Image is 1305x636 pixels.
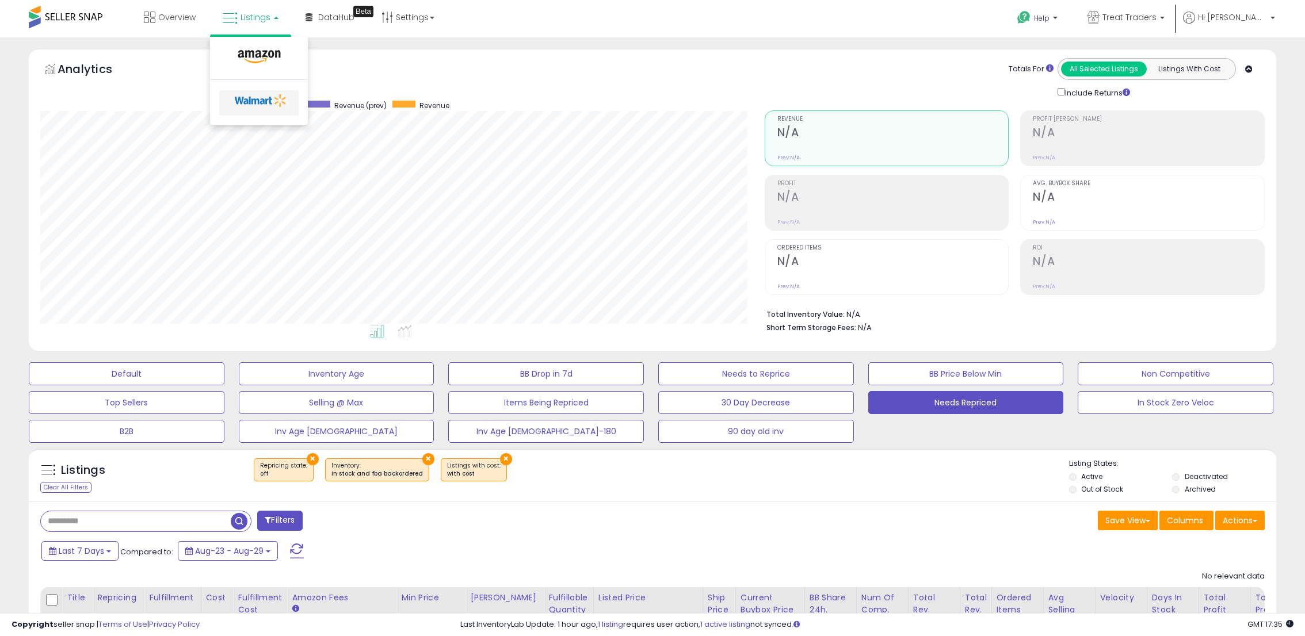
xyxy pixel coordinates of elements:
div: Total Profit [1204,592,1246,616]
button: Top Sellers [29,391,224,414]
span: Listings [241,12,270,23]
button: Last 7 Days [41,541,119,561]
span: DataHub [318,12,354,23]
button: Filters [257,511,302,531]
span: Columns [1167,515,1203,526]
button: Non Competitive [1078,362,1273,385]
span: Hi [PERSON_NAME] [1198,12,1267,23]
span: Listings with cost : [447,461,501,478]
div: Fulfillable Quantity [548,592,588,616]
h2: N/A [1033,255,1264,270]
div: Min Price [401,592,460,604]
button: Listings With Cost [1146,62,1232,76]
label: Deactivated [1185,472,1228,481]
div: with cost [447,470,501,478]
small: Prev: N/A [1033,219,1055,225]
b: Total Inventory Value: [766,309,845,319]
span: Profit [777,181,1009,187]
div: off [260,470,307,478]
small: Prev: N/A [1033,283,1055,290]
div: Tooltip anchor [353,6,373,17]
h5: Analytics [58,61,135,80]
div: Clear All Filters [40,482,91,493]
button: × [500,453,512,465]
div: Current Buybox Price [741,592,800,616]
div: BB Share 24h. [810,592,852,616]
div: Include Returns [1049,86,1144,99]
span: Ordered Items [777,245,1009,251]
div: Total Rev. [913,592,955,616]
div: Last InventoryLab Update: 1 hour ago, requires user action, not synced. [460,619,1293,630]
a: Hi [PERSON_NAME] [1183,12,1275,37]
div: Ship Price [708,592,731,616]
button: Inventory Age [239,362,434,385]
a: Help [1008,2,1069,37]
a: Privacy Policy [149,619,200,630]
strong: Copyright [12,619,54,630]
span: Profit [PERSON_NAME] [1033,116,1264,122]
button: Needs to Reprice [658,362,854,385]
div: Velocity [1100,592,1142,604]
div: in stock and fba backordered [331,470,423,478]
span: Last 7 Days [59,545,104,557]
label: Out of Stock [1081,484,1123,494]
button: 90 day old inv [658,420,854,443]
span: Overview [158,12,196,23]
a: 1 active listing [700,619,750,630]
div: Avg Selling Price [1048,592,1090,628]
label: Archived [1185,484,1216,494]
h2: N/A [777,190,1009,206]
a: Terms of Use [98,619,147,630]
button: × [307,453,319,465]
button: 30 Day Decrease [658,391,854,414]
span: Revenue [419,101,449,110]
button: Actions [1215,511,1265,530]
div: Repricing [97,592,139,604]
span: Revenue [777,116,1009,122]
h2: N/A [777,255,1009,270]
h5: Listings [61,462,105,478]
div: Ordered Items [997,592,1039,616]
small: Prev: N/A [777,154,800,161]
a: 1 listing [598,619,623,630]
small: Prev: N/A [777,283,800,290]
span: Help [1034,13,1050,23]
small: Prev: N/A [777,219,800,225]
span: Repricing state : [260,461,307,478]
div: No relevant data [1202,571,1265,582]
button: BB Drop in 7d [448,362,644,385]
button: Needs Repriced [868,391,1064,414]
button: Default [29,362,224,385]
i: Get Help [1017,10,1031,25]
span: Inventory : [331,461,423,478]
span: Avg. Buybox Share [1033,181,1264,187]
button: All Selected Listings [1061,62,1147,76]
button: Selling @ Max [239,391,434,414]
button: BB Price Below Min [868,362,1064,385]
div: Listed Price [598,592,698,604]
button: Inv Age [DEMOGRAPHIC_DATA] [239,420,434,443]
div: Fulfillment Cost [238,592,282,616]
span: Revenue (prev) [334,101,387,110]
h2: N/A [1033,126,1264,141]
span: 2025-09-6 17:35 GMT [1247,619,1293,630]
li: N/A [766,306,1256,320]
button: B2B [29,420,224,443]
p: Listing States: [1069,458,1277,469]
button: × [422,453,434,465]
label: Active [1081,472,1102,481]
div: Num of Comp. [861,592,903,616]
div: Fulfillment [149,592,196,604]
b: Short Term Storage Fees: [766,323,856,332]
button: Aug-23 - Aug-29 [178,541,278,561]
button: Inv Age [DEMOGRAPHIC_DATA]-180 [448,420,644,443]
span: Compared to: [120,546,173,557]
div: Amazon Fees [292,592,391,604]
button: Items Being Repriced [448,391,644,414]
span: Treat Traders [1102,12,1157,23]
h2: N/A [777,126,1009,141]
div: Cost [206,592,228,604]
div: Title [67,592,87,604]
div: Days In Stock [1152,592,1194,616]
div: [PERSON_NAME] [470,592,539,604]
